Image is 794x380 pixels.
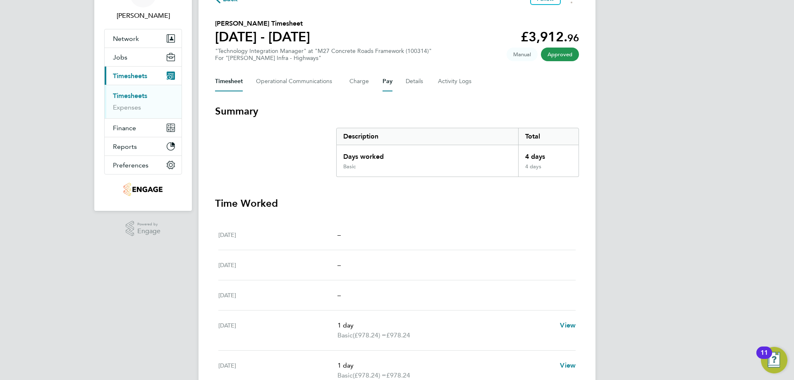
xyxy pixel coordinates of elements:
[560,320,576,330] a: View
[507,48,538,61] span: This timesheet was manually created.
[215,19,310,29] h2: [PERSON_NAME] Timesheet
[105,119,182,137] button: Finance
[215,105,579,118] h3: Summary
[218,260,337,270] div: [DATE]
[386,371,410,379] span: £978.24
[337,320,553,330] p: 1 day
[105,85,182,118] div: Timesheets
[126,221,161,237] a: Powered byEngage
[383,72,392,91] button: Pay
[218,320,337,340] div: [DATE]
[137,221,160,228] span: Powered by
[113,53,127,61] span: Jobs
[337,261,341,269] span: –
[337,128,518,145] div: Description
[113,72,147,80] span: Timesheets
[256,72,336,91] button: Operational Communications
[113,161,148,169] span: Preferences
[113,124,136,132] span: Finance
[349,72,369,91] button: Charge
[218,290,337,300] div: [DATE]
[215,197,579,210] h3: Time Worked
[215,72,243,91] button: Timesheet
[105,29,182,48] button: Network
[541,48,579,61] span: This timesheet has been approved.
[113,35,139,43] span: Network
[113,143,137,151] span: Reports
[337,330,353,340] span: Basic
[560,361,576,370] a: View
[560,361,576,369] span: View
[105,67,182,85] button: Timesheets
[337,145,518,163] div: Days worked
[521,29,579,45] app-decimal: £3,912.
[337,291,341,299] span: –
[105,48,182,66] button: Jobs
[337,361,553,370] p: 1 day
[218,230,337,240] div: [DATE]
[386,331,410,339] span: £978.24
[518,145,579,163] div: 4 days
[104,183,182,196] a: Go to home page
[560,321,576,329] span: View
[406,72,425,91] button: Details
[104,11,182,21] span: Saranija Sivapalan
[215,48,432,62] div: "Technology Integration Manager" at "M27 Concrete Roads Framework (100314)"
[353,371,386,379] span: (£978.24) =
[124,183,162,196] img: carmichael-logo-retina.png
[105,137,182,155] button: Reports
[518,163,579,177] div: 4 days
[137,228,160,235] span: Engage
[567,32,579,44] span: 96
[336,128,579,177] div: Summary
[113,92,147,100] a: Timesheets
[337,231,341,239] span: –
[105,156,182,174] button: Preferences
[343,163,356,170] div: Basic
[113,103,141,111] a: Expenses
[518,128,579,145] div: Total
[438,72,473,91] button: Activity Logs
[215,29,310,45] h1: [DATE] - [DATE]
[761,347,787,373] button: Open Resource Center, 11 new notifications
[761,353,768,363] div: 11
[215,55,432,62] div: For "[PERSON_NAME] Infra - Highways"
[353,331,386,339] span: (£978.24) =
